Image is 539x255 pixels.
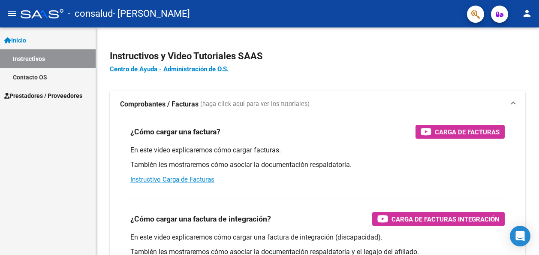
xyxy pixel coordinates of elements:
h2: Instructivos y Video Tutoriales SAAS [110,48,525,64]
span: - [PERSON_NAME] [113,4,190,23]
span: - consalud [68,4,113,23]
strong: Comprobantes / Facturas [120,100,199,109]
mat-icon: person [522,8,532,18]
button: Carga de Facturas [416,125,505,139]
p: En este video explicaremos cómo cargar facturas. [130,146,505,155]
span: (haga click aquí para ver los tutoriales) [200,100,310,109]
div: Open Intercom Messenger [510,226,530,246]
span: Carga de Facturas Integración [391,214,500,225]
h3: ¿Cómo cargar una factura de integración? [130,213,271,225]
a: Instructivo Carga de Facturas [130,176,214,183]
h3: ¿Cómo cargar una factura? [130,126,220,138]
span: Inicio [4,36,26,45]
a: Centro de Ayuda - Administración de O.S. [110,65,229,73]
mat-expansion-panel-header: Comprobantes / Facturas (haga click aquí para ver los tutoriales) [110,91,525,118]
span: Carga de Facturas [435,127,500,137]
button: Carga de Facturas Integración [372,212,505,226]
p: En este video explicaremos cómo cargar una factura de integración (discapacidad). [130,233,505,242]
span: Prestadores / Proveedores [4,91,82,100]
mat-icon: menu [7,8,17,18]
p: También les mostraremos cómo asociar la documentación respaldatoria. [130,160,505,170]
